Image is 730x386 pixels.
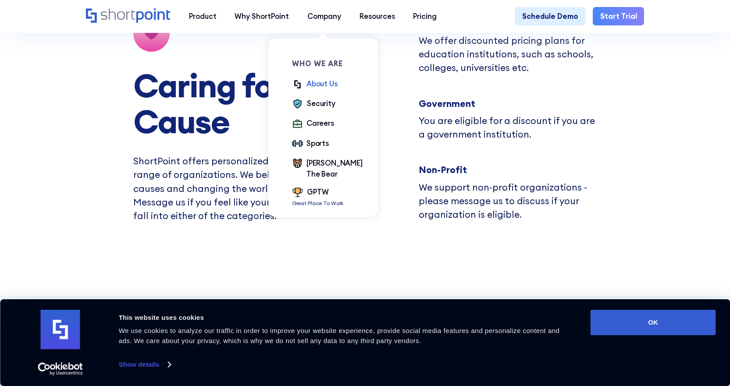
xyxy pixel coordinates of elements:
p: We offer discounted pricing plans for education institutions, such as schools, colleges, universi... [419,34,597,75]
p: Great Place To Work [292,199,344,208]
a: About Us [292,78,338,91]
h3: Non-Profit [419,163,597,177]
p: You are eligible for a discount if you are a government institution. [419,114,597,141]
a: Usercentrics Cookiebot - opens in a new window [22,362,99,375]
div: Why ShortPoint [235,11,289,22]
h3: Government [419,97,597,110]
a: Company [298,7,350,25]
a: Sports [292,138,329,151]
a: Show details [119,358,171,371]
div: This website uses cookies [119,312,571,323]
a: Pricing [404,7,446,25]
div: Resources [360,11,395,22]
a: Start Trial [593,7,644,25]
div: About Us [306,78,338,89]
a: [PERSON_NAME] The Bear [292,158,363,180]
a: Careers [292,118,334,131]
p: We support non-profit organizations - please message us to discuss if your organization is eligible. [419,181,597,222]
h2: Caring for a Cause [133,67,360,140]
div: Product [189,11,217,22]
div: Who we are [292,60,363,67]
img: logo [41,310,80,349]
div: Security [307,98,335,109]
button: OK [591,310,716,335]
a: Security [292,98,335,111]
div: GPTW [307,187,328,198]
p: ShortPoint offers personalized pricing plans for a range of organizations. We believe in serving ... [133,154,360,223]
a: Resources [350,7,404,25]
div: [PERSON_NAME] The Bear [306,158,363,180]
div: Sports [306,138,329,149]
a: Product [180,7,226,25]
a: Why ShortPoint [226,7,299,25]
a: Home [86,8,171,24]
div: Company [307,11,341,22]
a: GPTW [292,187,344,199]
div: Careers [306,118,334,129]
div: Pricing [413,11,437,22]
span: We use cookies to analyze our traffic in order to improve your website experience, provide social... [119,327,560,344]
a: Schedule Demo [515,7,585,25]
